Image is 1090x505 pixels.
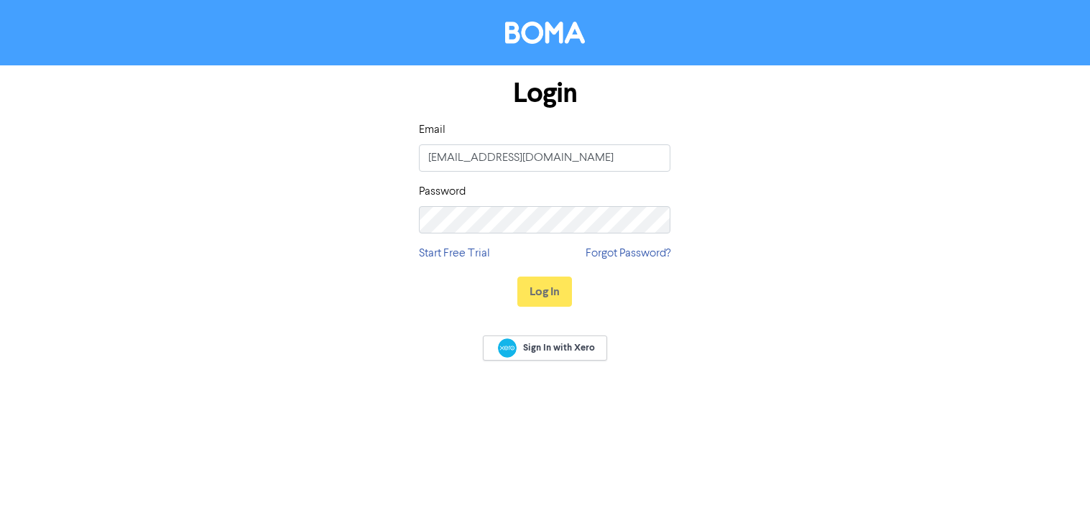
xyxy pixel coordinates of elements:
[505,22,585,44] img: BOMA Logo
[419,245,490,262] a: Start Free Trial
[483,335,606,361] a: Sign In with Xero
[498,338,517,358] img: Xero logo
[586,245,670,262] a: Forgot Password?
[419,121,445,139] label: Email
[523,341,595,354] span: Sign In with Xero
[419,77,670,110] h1: Login
[419,183,466,200] label: Password
[517,277,572,307] button: Log In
